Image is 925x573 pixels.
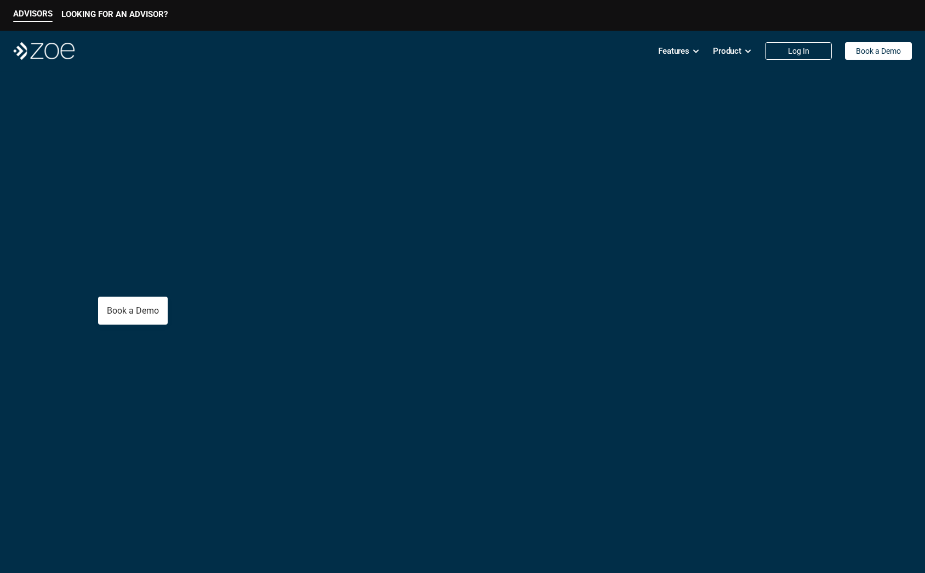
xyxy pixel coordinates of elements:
[713,43,741,59] p: Product
[788,47,809,56] p: Log In
[98,248,427,280] p: The all-in-one wealth platform empowering RIAs to deliver .
[98,151,351,188] p: Give Your
[658,43,689,59] p: Features
[98,188,351,230] p: Clients
[475,379,779,385] em: The information in the visuals above is for illustrative purposes only and does not represent an ...
[845,42,912,60] a: Book a Demo
[275,185,286,232] span: .
[98,297,168,325] a: Book a Demo
[13,9,53,19] p: ADVISORS
[856,47,901,56] p: Book a Demo
[199,185,275,232] span: More
[107,305,159,316] p: Book a Demo
[138,263,406,279] strong: personalized investment management at scale
[61,9,168,19] p: LOOKING FOR AN ADVISOR?
[765,42,832,60] a: Log In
